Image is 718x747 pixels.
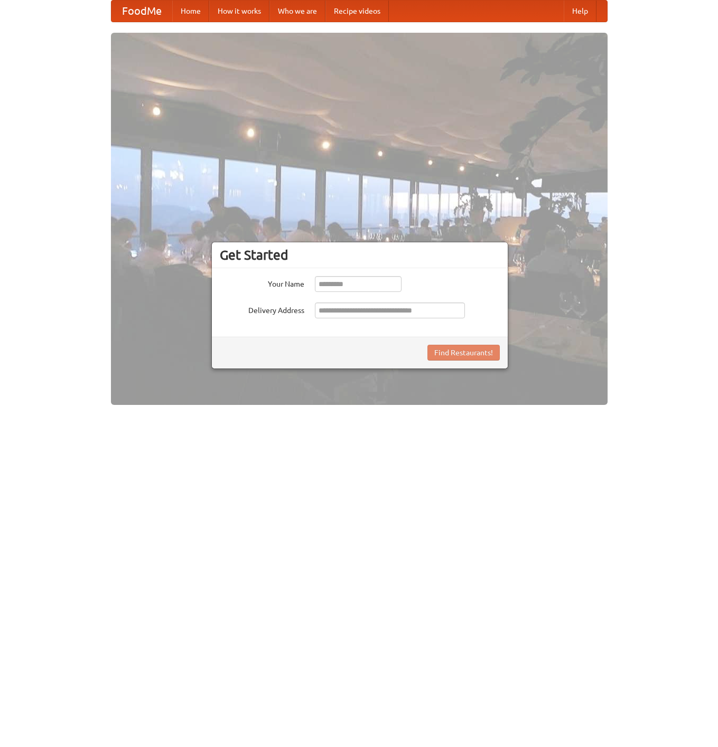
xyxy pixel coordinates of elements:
[220,247,500,263] h3: Get Started
[325,1,389,22] a: Recipe videos
[209,1,269,22] a: How it works
[220,302,304,316] label: Delivery Address
[564,1,596,22] a: Help
[427,345,500,361] button: Find Restaurants!
[172,1,209,22] a: Home
[269,1,325,22] a: Who we are
[111,1,172,22] a: FoodMe
[220,276,304,289] label: Your Name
